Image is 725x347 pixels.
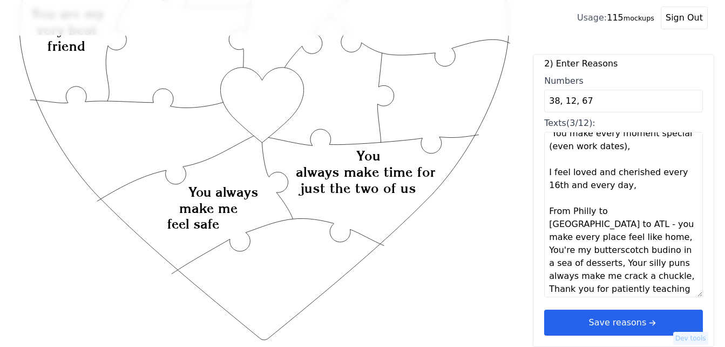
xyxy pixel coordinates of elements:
[298,180,416,196] text: just the two of us
[577,11,654,24] div: 115
[624,14,654,22] small: mockups
[566,118,595,128] span: (3/12):
[188,184,258,200] text: You always
[167,217,219,232] text: feel safe
[48,38,85,54] text: friend
[673,332,708,345] button: Dev tools
[544,132,703,297] textarea: Texts(3/12):
[356,148,381,164] text: You
[37,22,97,38] text: very best
[544,57,703,70] label: 2) Enter Reasons
[544,90,703,112] input: Numbers
[296,164,436,180] text: always make time for
[577,12,607,23] span: Usage:
[661,6,708,29] button: Sign Out
[544,75,703,88] div: Numbers
[646,317,658,329] svg: arrow right short
[179,201,238,216] text: make me
[544,310,703,336] button: Save reasonsarrow right short
[544,117,703,130] div: Texts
